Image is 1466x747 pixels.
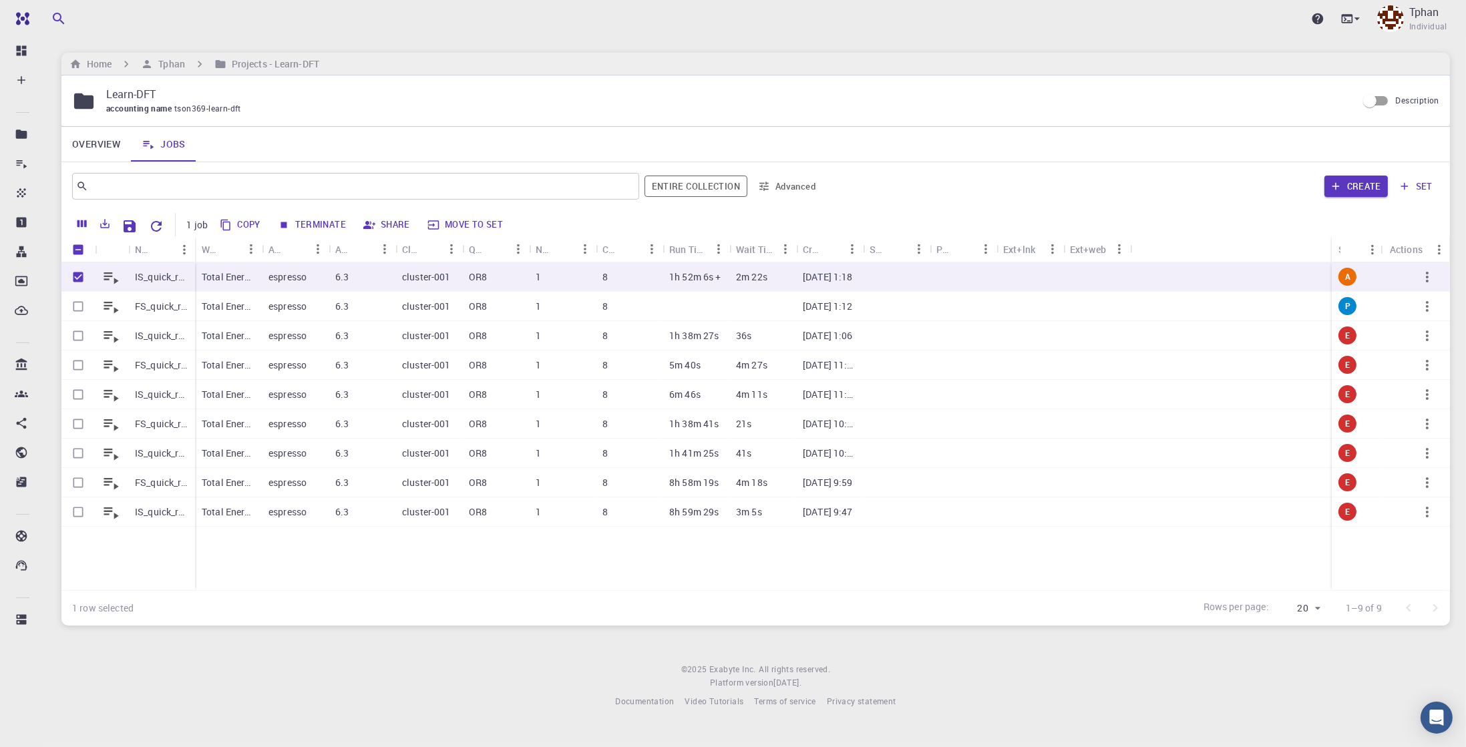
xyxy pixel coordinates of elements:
p: 1h 41m 25s [669,447,719,460]
p: 36s [736,329,751,342]
p: 6.3 [335,476,349,489]
div: Status [1338,236,1340,262]
span: E [1340,359,1355,370]
p: Learn-DFT [106,86,1346,102]
span: Description [1396,95,1439,105]
p: 5m 40s [669,358,701,372]
button: Save Explorer Settings [116,213,143,240]
p: 6m 46s [669,388,701,401]
p: 8 [602,358,608,372]
button: Menu [441,238,462,260]
button: Sort [286,238,307,260]
p: 8 [602,476,608,489]
div: Ext+lnk [996,236,1063,262]
button: Advanced [753,176,822,197]
p: 4m 11s [736,388,767,401]
p: 1 [536,270,541,284]
p: cluster-001 [402,417,451,431]
button: Menu [775,238,796,260]
button: Sort [152,239,174,260]
p: 1 [536,505,541,519]
nav: breadcrumb [67,57,322,71]
p: 8h 59m 29s [669,505,719,519]
div: Name [128,236,195,262]
p: Total Energy (clone) [202,270,255,284]
p: 8h 58m 19s [669,476,719,489]
div: Ext+web [1063,236,1130,262]
p: 8 [602,505,608,519]
button: Menu [508,238,529,260]
button: Menu [1362,239,1383,260]
p: FS_quick_relaxed_V7 [135,300,188,313]
div: Queue [462,236,529,262]
p: 1 [536,417,541,431]
span: Privacy statement [827,696,896,706]
span: tson369-learn-dft [174,103,246,113]
h6: Tphan [153,57,185,71]
button: Move to set [423,214,508,236]
span: All rights reserved. [759,663,830,676]
p: 21s [736,417,751,431]
p: IS_quick_relaxed [135,505,188,519]
img: logo [11,12,29,25]
span: Platform version [710,676,773,690]
p: [DATE] 9:59 [803,476,853,489]
button: Sort [820,238,842,260]
p: [DATE] 10:10 [803,447,856,460]
a: Jobs [131,127,196,162]
button: Sort [419,238,441,260]
p: Total Energy (clone) [202,329,255,342]
div: Cores [602,236,620,262]
p: 1 [536,358,541,372]
div: Open Intercom Messenger [1421,702,1453,734]
span: Individual [1409,20,1447,33]
p: 8 [602,270,608,284]
div: error [1338,326,1356,344]
p: FS_quick_relaxed [135,476,188,489]
button: Sort [353,238,374,260]
h6: Home [81,57,112,71]
button: Menu [842,238,863,260]
p: cluster-001 [402,388,451,401]
div: Name [135,236,152,262]
p: Total Energy (clone) [202,505,255,519]
span: Filter throughout whole library including sets (folders) [645,176,747,197]
span: [DATE] . [773,677,801,688]
span: Video Tutorials [685,696,743,706]
p: espresso [268,358,307,372]
p: OR8 [469,270,487,284]
span: E [1340,418,1355,429]
p: 1h 52m 6s + [669,270,721,284]
p: espresso [268,300,307,313]
span: P [1340,300,1356,312]
div: Actions [1383,236,1450,262]
p: 6.3 [335,417,349,431]
button: Sort [887,238,908,260]
p: 1 [536,329,541,342]
p: [DATE] 11:59 [803,358,856,372]
button: Sort [954,238,975,260]
p: 6.3 [335,329,349,342]
button: Menu [975,238,996,260]
p: cluster-001 [402,329,451,342]
p: espresso [268,476,307,489]
p: IS_quick_relaxed_v4 [135,388,188,401]
button: Menu [1109,238,1130,260]
div: Ext+lnk [1003,236,1035,262]
p: Tphan [1409,4,1439,20]
div: 20 [1274,599,1324,618]
a: Privacy statement [827,695,896,708]
div: Created [803,236,820,262]
a: Exabyte Inc. [709,663,756,676]
div: Run Time [669,236,708,262]
p: Total Energy (clone) [202,300,255,313]
div: Application Version [335,236,353,262]
button: Reset Explorer Settings [143,213,170,240]
span: E [1340,447,1355,459]
p: 6.3 [335,447,349,460]
p: IS_quick_relaxed_v8 [135,270,188,284]
span: accounting name [106,103,174,113]
div: error [1338,385,1356,403]
p: [DATE] 1:06 [803,329,853,342]
p: [DATE] 1:12 [803,300,853,313]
